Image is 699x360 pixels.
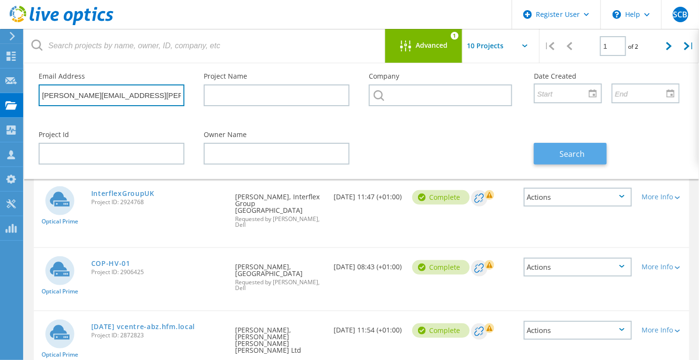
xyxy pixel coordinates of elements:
[412,260,470,275] div: Complete
[91,323,196,330] a: [DATE] vcentre-abz.hfm.local
[91,260,130,267] a: COP-HV-01
[230,248,329,301] div: [PERSON_NAME], [GEOGRAPHIC_DATA]
[524,188,632,207] div: Actions
[412,190,470,205] div: Complete
[329,248,407,280] div: [DATE] 08:43 (+01:00)
[42,289,78,294] span: Optical Prime
[673,11,687,18] span: SCB
[204,73,349,80] label: Project Name
[534,143,607,165] button: Search
[524,258,632,277] div: Actions
[412,323,470,338] div: Complete
[679,29,699,63] div: |
[613,10,621,19] svg: \n
[10,20,113,27] a: Live Optics Dashboard
[204,131,349,138] label: Owner Name
[524,321,632,340] div: Actions
[329,311,407,343] div: [DATE] 11:54 (+01:00)
[642,327,685,333] div: More Info
[329,178,407,210] div: [DATE] 11:47 (+01:00)
[540,29,559,63] div: |
[91,332,226,338] span: Project ID: 2872823
[235,279,324,291] span: Requested by [PERSON_NAME], Dell
[91,269,226,275] span: Project ID: 2906425
[535,84,594,102] input: Start
[559,149,585,159] span: Search
[24,29,386,63] input: Search projects by name, owner, ID, company, etc
[613,84,672,102] input: End
[235,216,324,228] span: Requested by [PERSON_NAME], Dell
[230,178,329,237] div: [PERSON_NAME], Interflex Group [GEOGRAPHIC_DATA]
[42,219,78,224] span: Optical Prime
[629,42,639,51] span: of 2
[39,73,184,80] label: Email Address
[534,73,680,80] label: Date Created
[42,352,78,358] span: Optical Prime
[642,194,685,200] div: More Info
[91,199,226,205] span: Project ID: 2924768
[416,42,448,49] span: Advanced
[39,131,184,138] label: Project Id
[642,263,685,270] div: More Info
[91,190,154,197] a: InterflexGroupUK
[369,73,515,80] label: Company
